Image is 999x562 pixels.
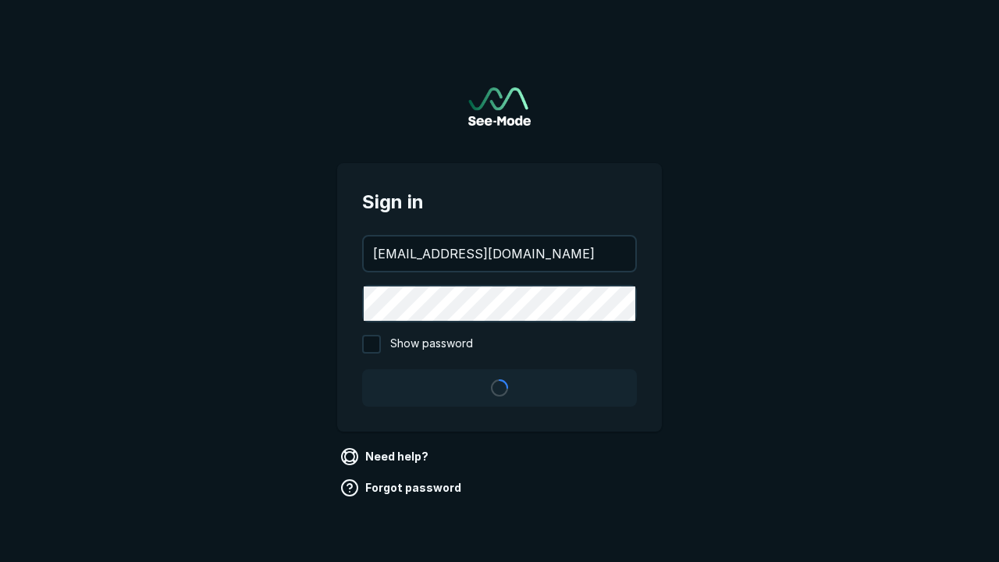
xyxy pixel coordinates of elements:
img: See-Mode Logo [468,87,531,126]
a: Go to sign in [468,87,531,126]
span: Sign in [362,188,637,216]
a: Forgot password [337,475,468,500]
input: your@email.com [364,237,635,271]
span: Show password [390,335,473,354]
a: Need help? [337,444,435,469]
